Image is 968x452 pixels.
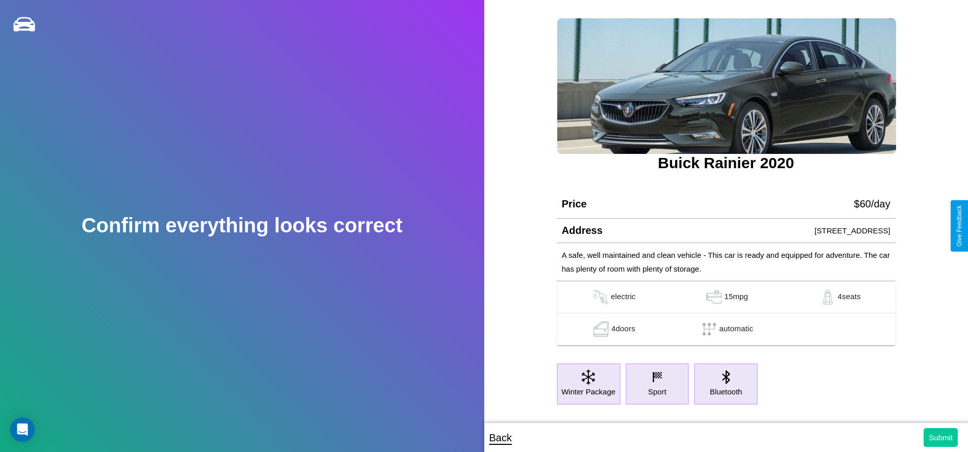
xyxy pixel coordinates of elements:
[704,289,724,305] img: gas
[924,428,958,447] button: Submit
[611,289,636,305] p: electric
[817,289,838,305] img: gas
[82,214,403,237] h2: Confirm everything looks correct
[719,322,753,337] p: automatic
[838,289,861,305] p: 4 seats
[854,195,890,213] p: $ 60 /day
[814,224,890,237] p: [STREET_ADDRESS]
[648,385,666,398] p: Sport
[557,281,896,345] table: simple table
[489,429,512,447] p: Back
[590,289,611,305] img: gas
[562,248,890,276] p: A safe, well maintained and clean vehicle - This car is ready and equipped for adventure. The car...
[956,205,963,247] div: Give Feedback
[724,289,748,305] p: 15 mpg
[10,417,35,442] div: Open Intercom Messenger
[561,385,615,398] p: Winter Package
[611,322,635,337] p: 4 doors
[557,154,896,172] h3: Buick Rainier 2020
[591,322,611,337] img: gas
[562,225,603,236] h4: Address
[562,198,587,210] h4: Price
[710,385,742,398] p: Bluetooth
